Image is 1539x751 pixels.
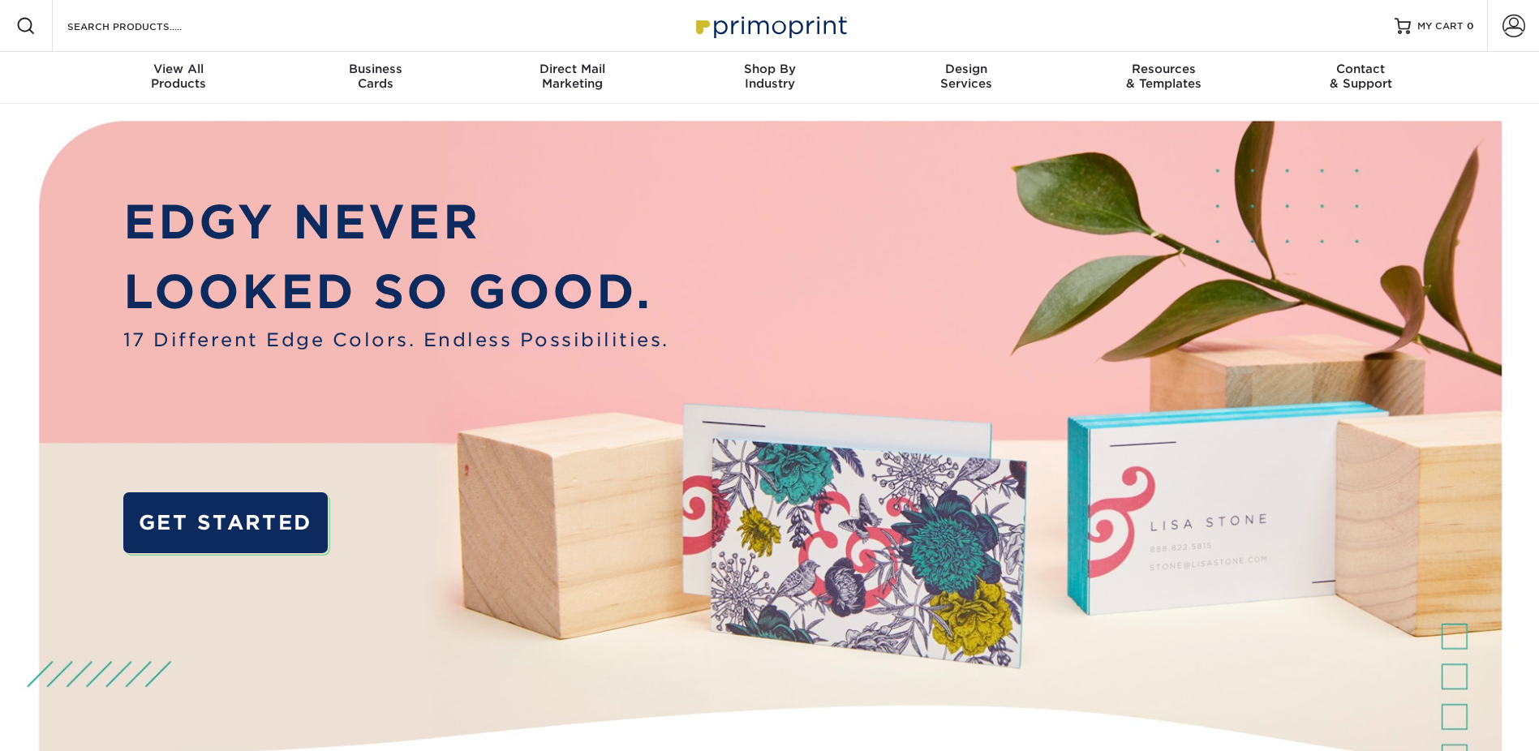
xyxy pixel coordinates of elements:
[474,62,671,91] div: Marketing
[277,62,474,76] span: Business
[1262,52,1459,104] a: Contact& Support
[80,62,277,76] span: View All
[1262,62,1459,76] span: Contact
[1065,62,1262,91] div: & Templates
[1467,20,1474,32] span: 0
[671,62,868,91] div: Industry
[277,62,474,91] div: Cards
[66,16,224,36] input: SEARCH PRODUCTS.....
[1065,62,1262,76] span: Resources
[474,62,671,76] span: Direct Mail
[1065,52,1262,104] a: Resources& Templates
[277,52,474,104] a: BusinessCards
[868,62,1065,76] span: Design
[474,52,671,104] a: Direct MailMarketing
[671,62,868,76] span: Shop By
[1417,19,1464,33] span: MY CART
[123,187,669,256] p: EDGY NEVER
[1262,62,1459,91] div: & Support
[123,326,669,354] span: 17 Different Edge Colors. Endless Possibilities.
[671,52,868,104] a: Shop ByIndustry
[868,52,1065,104] a: DesignServices
[80,62,277,91] div: Products
[123,257,669,326] p: LOOKED SO GOOD.
[80,52,277,104] a: View AllProducts
[868,62,1065,91] div: Services
[123,492,328,553] a: GET STARTED
[689,8,851,43] img: Primoprint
